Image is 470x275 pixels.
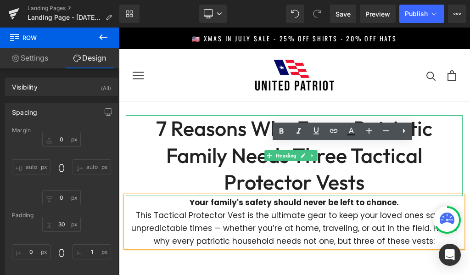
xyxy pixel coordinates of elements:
[448,5,466,23] button: More
[7,6,344,16] p: 🇺🇸 XMAS IN JULY SALE - 25% OFF SHIRTS - 20% OFF HATS
[365,9,390,19] span: Preview
[399,5,444,23] button: Publish
[42,217,81,232] input: 0
[28,5,119,12] a: Landing Pages
[14,44,25,52] button: Open navigation
[12,212,111,219] div: Padding
[12,103,37,116] div: Spacing
[73,244,111,259] input: 0
[42,132,81,147] input: 0
[336,9,351,19] span: Save
[360,5,396,23] a: Preview
[12,78,38,91] div: Visibility
[73,159,111,174] input: 0
[60,48,119,68] a: Design
[101,78,111,93] div: (All)
[155,123,179,134] span: Heading
[42,190,81,205] input: 0
[126,30,225,66] img: UnitedPatriot
[308,5,326,23] button: Redo
[9,28,101,48] span: Row
[286,5,304,23] button: Undo
[119,5,140,23] a: New Library
[71,169,280,180] strong: Your family's safety should never be left to chance.
[308,43,317,53] a: Search
[405,10,428,17] span: Publish
[439,244,461,266] div: Open Intercom Messenger
[12,244,50,259] input: 0
[329,43,337,53] a: Open cart
[28,14,102,21] span: Landing Page - [DATE] 00:50:28
[12,159,50,174] input: 0
[7,181,344,220] p: This Tactical Protector Vest is the ultimate gear to keep your loved ones safe in unpredictable t...
[12,127,111,134] div: Margin
[189,123,198,134] a: Expand / Collapse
